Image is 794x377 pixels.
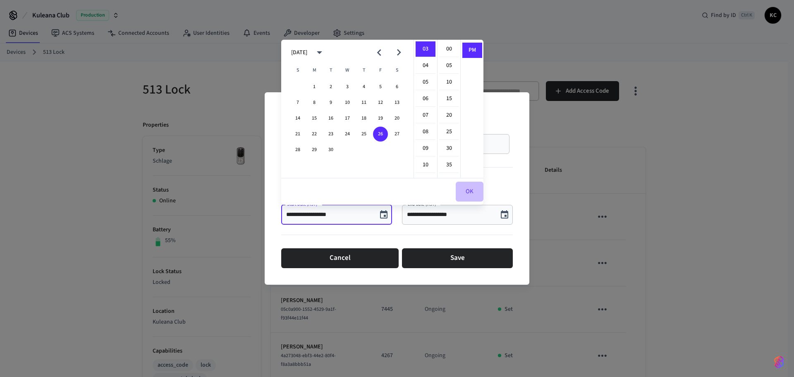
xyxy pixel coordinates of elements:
[340,95,355,110] button: 10
[408,201,438,207] label: End Date (HST)
[307,62,322,79] span: Monday
[416,108,435,123] li: 7 hours
[340,111,355,126] button: 17
[414,40,437,178] ul: Select hours
[307,127,322,142] button: 22
[390,111,404,126] button: 20
[439,124,459,140] li: 25 minutes
[373,79,388,94] button: 5
[416,74,435,90] li: 5 hours
[290,62,305,79] span: Sunday
[373,111,388,126] button: 19
[375,207,392,223] button: Choose date, selected date is Sep 26, 2025
[373,127,388,142] button: 26
[439,174,459,190] li: 40 minutes
[291,48,307,57] div: [DATE]
[416,157,435,173] li: 10 hours
[356,111,371,126] button: 18
[439,157,459,173] li: 35 minutes
[323,95,338,110] button: 9
[437,40,460,178] ul: Select minutes
[340,127,355,142] button: 24
[390,95,404,110] button: 13
[456,182,483,202] button: OK
[340,79,355,94] button: 3
[460,40,483,178] ul: Select meridiem
[340,62,355,79] span: Wednesday
[439,58,459,74] li: 5 minutes
[307,95,322,110] button: 8
[356,79,371,94] button: 4
[439,91,459,107] li: 15 minutes
[290,142,305,157] button: 28
[390,62,404,79] span: Saturday
[390,127,404,142] button: 27
[774,355,784,369] img: SeamLogoGradient.69752ec5.svg
[496,207,513,223] button: Choose date, selected date is Sep 26, 2025
[390,79,404,94] button: 6
[416,58,435,74] li: 4 hours
[439,41,459,57] li: 0 minutes
[369,43,389,62] button: Previous month
[307,79,322,94] button: 1
[307,142,322,157] button: 29
[416,91,435,107] li: 6 hours
[281,248,399,268] button: Cancel
[323,79,338,94] button: 2
[356,127,371,142] button: 25
[439,74,459,90] li: 10 minutes
[416,124,435,140] li: 8 hours
[310,43,329,62] button: calendar view is open, switch to year view
[389,43,409,62] button: Next month
[439,108,459,123] li: 20 minutes
[287,201,319,207] label: Start Date (HST)
[307,111,322,126] button: 15
[290,95,305,110] button: 7
[290,127,305,142] button: 21
[416,141,435,156] li: 9 hours
[373,95,388,110] button: 12
[290,111,305,126] button: 14
[323,142,338,157] button: 30
[402,248,513,268] button: Save
[373,62,388,79] span: Friday
[416,174,435,189] li: 11 hours
[439,141,459,156] li: 30 minutes
[356,62,371,79] span: Thursday
[356,95,371,110] button: 11
[323,127,338,142] button: 23
[323,111,338,126] button: 16
[416,41,435,57] li: 3 hours
[462,43,482,58] li: PM
[323,62,338,79] span: Tuesday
